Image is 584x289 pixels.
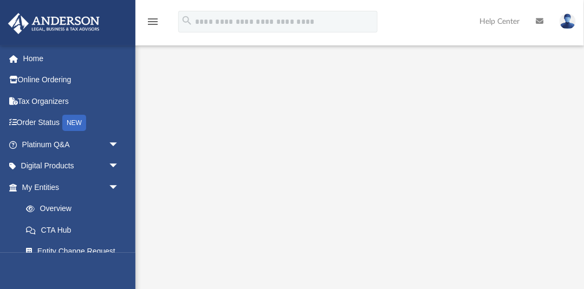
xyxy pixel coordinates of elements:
div: NEW [62,115,86,131]
a: Platinum Q&Aarrow_drop_down [8,134,135,155]
i: menu [146,15,159,28]
span: arrow_drop_down [108,155,130,178]
a: Overview [15,198,135,220]
a: menu [146,21,159,28]
img: Anderson Advisors Platinum Portal [5,13,103,34]
i: search [181,15,193,27]
span: arrow_drop_down [108,134,130,156]
a: CTA Hub [15,219,135,241]
a: Tax Organizers [8,90,135,112]
a: Online Ordering [8,69,135,91]
span: arrow_drop_down [108,176,130,199]
a: My Entitiesarrow_drop_down [8,176,135,198]
a: Home [8,48,135,69]
img: User Pic [560,14,576,29]
a: Digital Productsarrow_drop_down [8,155,135,177]
a: Entity Change Request [15,241,135,262]
a: Order StatusNEW [8,112,135,134]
